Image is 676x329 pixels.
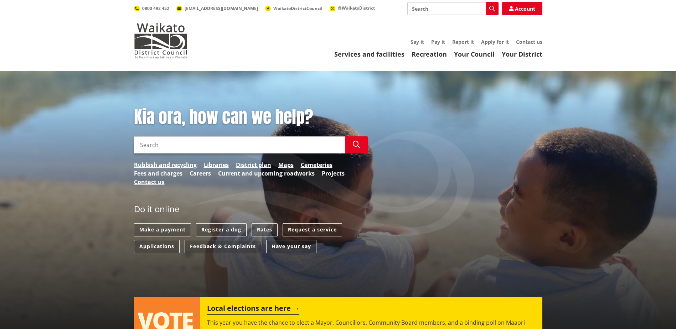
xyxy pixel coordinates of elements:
[266,240,316,253] a: Have your say
[330,5,375,11] a: @WaikatoDistrict
[134,136,345,153] input: Search input
[134,107,368,127] h1: Kia ora, how can we help?
[134,223,191,236] a: Make a payment
[334,50,404,58] a: Services and facilities
[218,169,315,178] a: Current and upcoming roadworks
[283,223,342,236] a: Request a service
[134,161,197,169] a: Rubbish and recycling
[185,5,258,11] span: [EMAIL_ADDRESS][DOMAIN_NAME]
[134,240,180,253] a: Applications
[134,23,187,58] img: Waikato District Council - Te Kaunihera aa Takiwaa o Waikato
[134,5,169,11] a: 0800 492 452
[502,50,542,58] a: Your District
[204,161,229,169] a: Libraries
[407,2,499,15] input: Search input
[411,38,424,45] a: Say it
[322,169,345,178] a: Projects
[134,169,182,178] a: Fees and charges
[454,50,495,58] a: Your Council
[265,5,322,11] a: WaikatoDistrictCouncil
[176,5,258,11] a: [EMAIL_ADDRESS][DOMAIN_NAME]
[252,223,278,236] a: Rates
[236,161,271,169] a: District plan
[481,38,509,45] a: Apply for it
[516,38,542,45] a: Contact us
[207,304,299,315] h2: Local elections are here
[142,5,169,11] span: 0800 492 452
[301,161,332,169] a: Cemeteries
[278,161,294,169] a: Maps
[190,169,211,178] a: Careers
[502,2,542,15] a: Account
[431,38,445,45] a: Pay it
[134,204,179,216] h2: Do it online
[338,5,375,11] span: @WaikatoDistrict
[412,50,447,58] a: Recreation
[134,178,165,186] a: Contact us
[185,240,261,253] a: Feedback & Complaints
[273,5,322,11] span: WaikatoDistrictCouncil
[452,38,474,45] a: Report it
[196,223,247,236] a: Register a dog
